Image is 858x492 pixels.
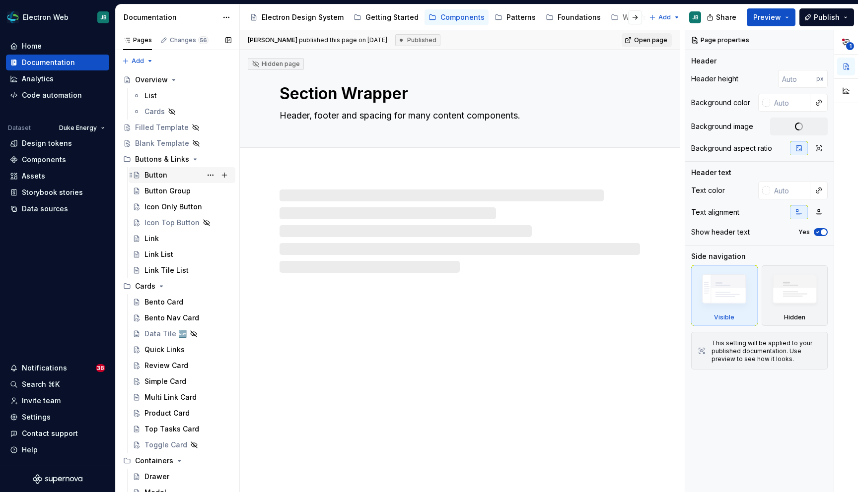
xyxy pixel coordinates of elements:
a: Home [6,38,109,54]
a: Toggle Card [129,437,235,453]
div: Settings [22,412,51,422]
a: Link List [129,246,235,262]
div: Review Card [144,361,188,370]
div: Background image [691,122,753,131]
div: Show header text [691,227,750,237]
a: Product Card [129,405,235,421]
div: Code automation [22,90,82,100]
span: Add [132,57,144,65]
div: Documentation [22,58,75,67]
a: Review Card [129,358,235,373]
div: Side navigation [691,251,746,261]
span: 1 [846,42,854,50]
div: Visible [691,265,758,326]
div: Patterns [506,12,536,22]
div: Drawer [144,472,169,482]
textarea: Section Wrapper [278,82,638,106]
div: Design tokens [22,138,72,148]
a: What's New [607,9,669,25]
div: Published [395,34,440,46]
div: Contact support [22,429,78,438]
button: Publish [799,8,854,26]
a: Multi Link Card [129,389,235,405]
div: Button [144,170,167,180]
a: Getting Started [350,9,423,25]
div: Multi Link Card [144,392,197,402]
a: Icon Top Button [129,215,235,231]
div: Components [440,12,485,22]
div: Dataset [8,124,31,132]
span: 38 [96,364,105,372]
div: Containers [135,456,173,466]
button: Add [119,54,156,68]
div: Link [144,234,159,244]
a: Electron Design System [246,9,348,25]
div: Toggle Card [144,440,187,450]
svg: Supernova Logo [33,474,82,484]
a: Code automation [6,87,109,103]
img: f6f21888-ac52-4431-a6ea-009a12e2bf23.png [7,11,19,23]
a: Documentation [6,55,109,70]
div: Search ⌘K [22,379,60,389]
div: Page tree [246,7,644,27]
a: Overview [119,72,235,88]
div: Storybook stories [22,187,83,197]
a: Button [129,167,235,183]
div: Getting Started [365,12,419,22]
button: Search ⌘K [6,376,109,392]
a: Top Tasks Card [129,421,235,437]
div: Product Card [144,408,190,418]
a: Open page [622,33,672,47]
div: Electron Design System [262,12,344,22]
a: Data sources [6,201,109,217]
div: Electron Web [23,12,69,22]
div: Hidden [762,265,828,326]
a: Simple Card [129,373,235,389]
a: Components [425,9,489,25]
div: Analytics [22,74,54,84]
div: Invite team [22,396,61,406]
div: Icon Top Button [144,218,200,228]
a: Quick Links [129,342,235,358]
div: Pages [123,36,152,44]
div: Overview [135,75,168,85]
span: 56 [198,36,209,44]
div: Home [22,41,42,51]
div: Filled Template [135,123,189,132]
div: Top Tasks Card [144,424,199,434]
label: Yes [798,228,810,236]
div: Simple Card [144,376,186,386]
a: Link [129,231,235,246]
div: Background color [691,98,750,108]
button: Contact support [6,426,109,441]
div: JB [100,13,107,21]
div: Header height [691,74,738,84]
div: Icon Only Button [144,202,202,212]
div: Help [22,445,38,455]
span: Preview [753,12,781,22]
span: Duke Energy [59,124,97,132]
div: List [144,91,157,101]
a: Design tokens [6,135,109,151]
a: Filled Template [119,120,235,135]
div: Text color [691,185,725,195]
div: Cards [119,278,235,294]
div: Containers [119,453,235,469]
div: Header [691,56,716,66]
div: Bento Card [144,297,183,307]
div: Changes [170,36,209,44]
div: Background aspect ratio [691,143,772,153]
input: Auto [778,70,816,88]
span: published this page on [DATE] [248,36,387,44]
input: Auto [770,182,810,199]
textarea: Header, footer and spacing for many content components. [278,108,638,123]
a: Bento Nav Card [129,310,235,326]
button: Add [646,10,683,24]
span: Open page [634,36,667,44]
div: Data Tile 🆕 [144,329,187,339]
a: Button Group [129,183,235,199]
span: Share [716,12,736,22]
span: Add [658,13,671,21]
div: Bento Nav Card [144,313,199,323]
